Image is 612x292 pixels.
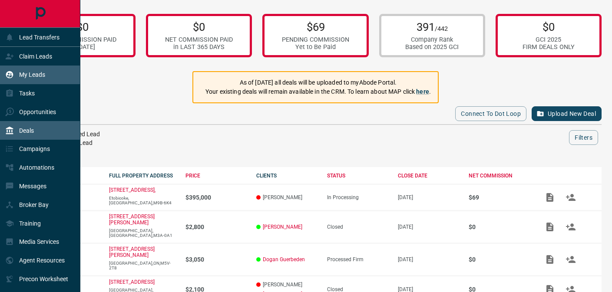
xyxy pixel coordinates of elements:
[263,256,305,262] a: Dogan Guerbeden
[569,130,598,145] button: Filters
[109,279,155,285] a: [STREET_ADDRESS]
[109,261,177,270] p: [GEOGRAPHIC_DATA],ON,M5V-2T8
[165,36,233,43] div: NET COMMISSION PAID
[49,36,116,43] div: NET COMMISSION PAID
[109,228,177,238] p: [GEOGRAPHIC_DATA],[GEOGRAPHIC_DATA],M3A-0A1
[256,194,318,200] p: [PERSON_NAME]
[398,256,460,262] p: [DATE]
[205,87,431,96] p: Your existing deals will remain available in the CRM. To learn about MAP click .
[398,194,460,200] p: [DATE]
[523,43,575,51] div: FIRM DEALS ONLY
[185,223,248,230] p: $2,800
[469,256,531,263] p: $0
[185,173,248,179] div: PRICE
[49,20,116,33] p: $0
[185,256,248,263] p: $3,050
[327,194,389,200] div: In Processing
[539,223,560,230] span: Add / View Documents
[469,173,531,179] div: NET COMMISSION
[282,43,349,51] div: Yet to Be Paid
[109,173,177,179] div: FULL PROPERTY ADDRESS
[256,173,318,179] div: CLIENTS
[539,194,560,200] span: Add / View Documents
[398,173,460,179] div: CLOSE DATE
[405,36,459,43] div: Company Rank
[560,256,581,262] span: Match Clients
[165,43,233,51] div: in LAST 365 DAYS
[49,43,116,51] div: in [DATE]
[532,106,602,121] button: Upload New Deal
[405,20,459,33] p: 391
[523,36,575,43] div: GCI 2025
[398,224,460,230] p: [DATE]
[282,36,349,43] div: PENDING COMMISSION
[263,224,302,230] a: [PERSON_NAME]
[109,213,155,226] a: [STREET_ADDRESS][PERSON_NAME]
[282,20,349,33] p: $69
[405,43,459,51] div: Based on 2025 GCI
[455,106,526,121] button: Connect to Dot Loop
[327,224,389,230] div: Closed
[327,256,389,262] div: Processed Firm
[539,286,560,292] span: Add / View Documents
[109,196,177,205] p: Etobicoke,[GEOGRAPHIC_DATA],M9B-6K4
[205,78,431,87] p: As of [DATE] all deals will be uploaded to myAbode Portal.
[435,25,448,33] span: /442
[469,223,531,230] p: $0
[109,246,155,258] a: [STREET_ADDRESS][PERSON_NAME]
[327,173,389,179] div: STATUS
[256,282,318,288] p: [PERSON_NAME]
[416,88,429,95] a: here
[539,256,560,262] span: Add / View Documents
[560,223,581,230] span: Match Clients
[523,20,575,33] p: $0
[469,194,531,201] p: $69
[185,194,248,201] p: $395,000
[109,187,155,193] a: [STREET_ADDRESS],
[560,286,581,292] span: Match Clients
[560,194,581,200] span: Match Clients
[165,20,233,33] p: $0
